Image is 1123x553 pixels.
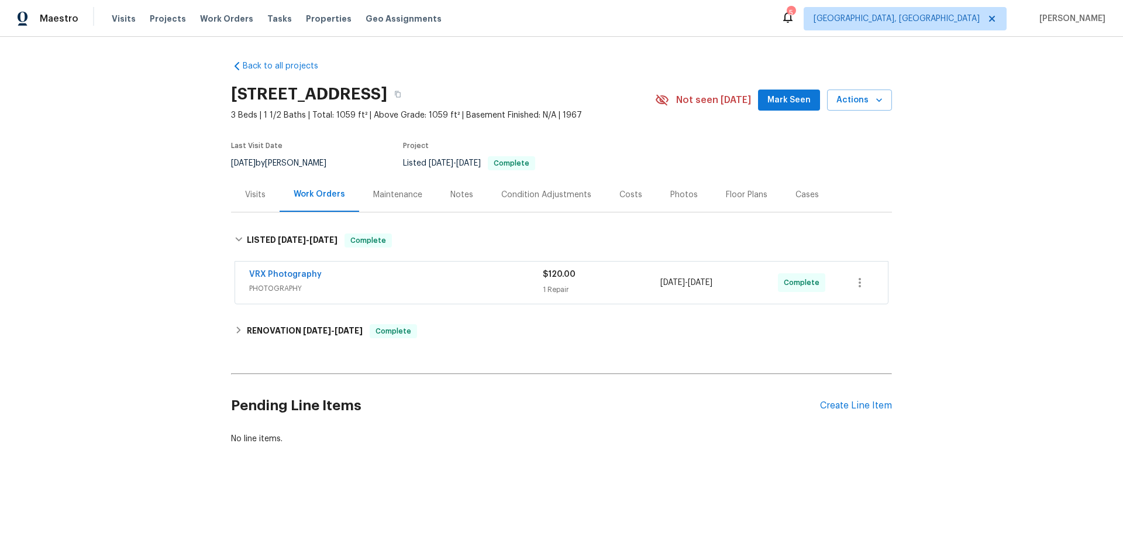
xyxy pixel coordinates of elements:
span: - [429,159,481,167]
span: [DATE] [309,236,337,244]
h2: Pending Line Items [231,379,820,433]
span: Visits [112,13,136,25]
div: Photos [670,189,698,201]
span: [DATE] [660,279,685,287]
span: - [303,327,363,335]
div: Visits [245,189,266,201]
span: Not seen [DATE] [676,94,751,106]
span: [DATE] [278,236,306,244]
div: 5 [787,7,795,19]
span: Mark Seen [767,93,811,108]
div: RENOVATION [DATE]-[DATE]Complete [231,317,892,345]
span: [DATE] [303,327,331,335]
span: [DATE] [335,327,363,335]
h2: [STREET_ADDRESS] [231,88,387,100]
div: 1 Repair [543,284,660,296]
div: No line items. [231,433,892,445]
button: Copy Address [387,84,408,105]
span: Work Orders [200,13,253,25]
span: - [278,236,337,244]
span: Complete [489,160,534,167]
div: Condition Adjustments [501,189,591,201]
span: Complete [346,235,391,246]
span: [PERSON_NAME] [1035,13,1105,25]
h6: LISTED [247,233,337,248]
span: Listed [403,159,535,167]
div: by [PERSON_NAME] [231,156,340,170]
span: Properties [306,13,352,25]
span: Maestro [40,13,78,25]
span: - [660,277,712,288]
h6: RENOVATION [247,324,363,338]
div: Create Line Item [820,400,892,411]
div: Cases [795,189,819,201]
span: [DATE] [688,279,712,287]
a: VRX Photography [249,270,322,279]
span: Geo Assignments [366,13,442,25]
span: Tasks [267,15,292,23]
div: Notes [450,189,473,201]
span: 3 Beds | 1 1/2 Baths | Total: 1059 ft² | Above Grade: 1059 ft² | Basement Finished: N/A | 1967 [231,109,655,121]
div: Maintenance [373,189,422,201]
button: Mark Seen [758,90,820,111]
span: Last Visit Date [231,142,283,149]
span: [DATE] [429,159,453,167]
span: PHOTOGRAPHY [249,283,543,294]
span: Complete [784,277,824,288]
div: Floor Plans [726,189,767,201]
span: Complete [371,325,416,337]
span: Projects [150,13,186,25]
span: [DATE] [456,159,481,167]
button: Actions [827,90,892,111]
span: [DATE] [231,159,256,167]
div: Work Orders [294,188,345,200]
div: LISTED [DATE]-[DATE]Complete [231,222,892,259]
div: Costs [619,189,642,201]
a: Back to all projects [231,60,343,72]
span: Project [403,142,429,149]
span: $120.00 [543,270,576,279]
span: Actions [836,93,883,108]
span: [GEOGRAPHIC_DATA], [GEOGRAPHIC_DATA] [814,13,980,25]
